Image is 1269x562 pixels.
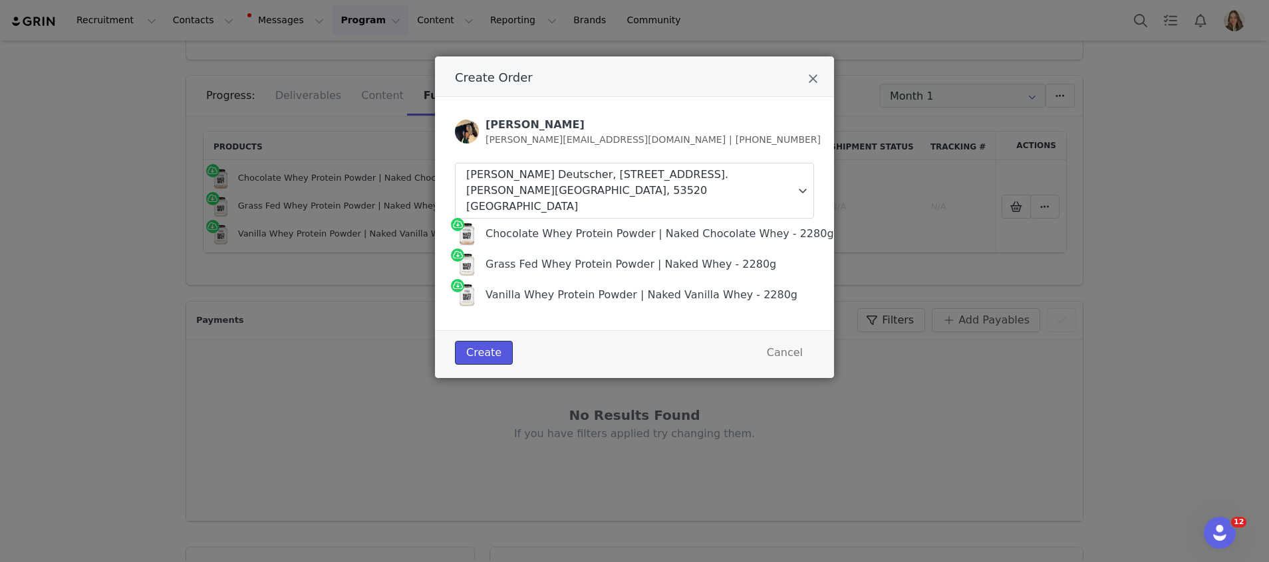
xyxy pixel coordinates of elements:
body: Rich Text Area. Press ALT-0 for help. [11,11,546,25]
img: 2280g-unflavoured-whey-protein-powder-1500x1500.jpg [455,252,479,276]
span: 12 [1231,517,1246,527]
span: [PERSON_NAME][EMAIL_ADDRESS][DOMAIN_NAME] [486,134,726,145]
button: [PERSON_NAME] Deutscher, [STREET_ADDRESS]. [PERSON_NAME][GEOGRAPHIC_DATA], 53520 [GEOGRAPHIC_DATA] [455,163,814,219]
div: Create Order [435,56,834,378]
img: 96b1a92b-1557-4c4d-b290-8bc60bdfa9c3.jpg [455,120,479,143]
div: Chocolate Whey Protein Powder | Naked Chocolate Whey - 2280g [486,226,834,242]
div: [PERSON_NAME] Deutscher, [STREET_ADDRESS]. [PERSON_NAME][GEOGRAPHIC_DATA], 53520 [GEOGRAPHIC_DATA] [466,167,796,215]
div: Grass Fed Whey Protein Powder | Naked Whey - 2280g [486,256,776,272]
img: 2280g-chocolate-whey-protein-powder-1500x1500.jpg [455,222,479,246]
span: | [726,134,736,145]
span: [PHONE_NUMBER] [726,134,821,145]
div: [PERSON_NAME] [486,117,821,133]
iframe: Intercom live chat [1204,517,1236,549]
img: 2280g-vanilla-whey-protein-powder-1500x1500.jpg [455,283,479,307]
